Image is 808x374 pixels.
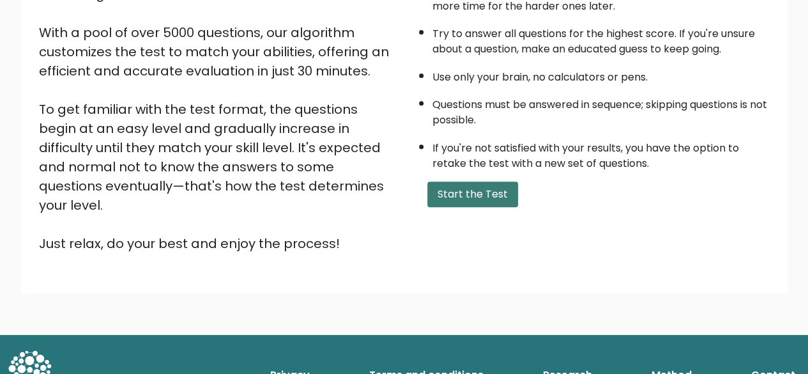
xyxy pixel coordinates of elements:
[427,182,518,207] button: Start the Test
[432,91,770,128] li: Questions must be answered in sequence; skipping questions is not possible.
[432,63,770,85] li: Use only your brain, no calculators or pens.
[432,134,770,171] li: If you're not satisfied with your results, you have the option to retake the test with a new set ...
[432,20,770,57] li: Try to answer all questions for the highest score. If you're unsure about a question, make an edu...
